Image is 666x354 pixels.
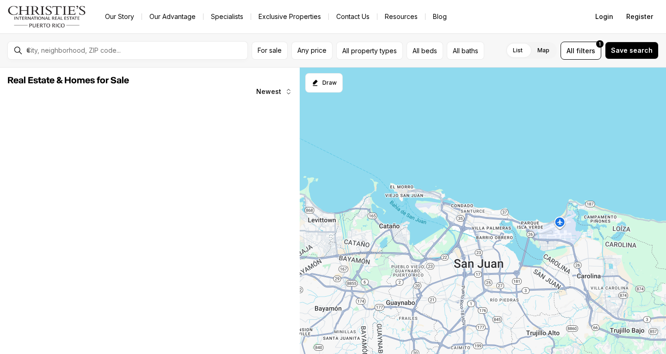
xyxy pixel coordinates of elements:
[595,13,613,20] span: Login
[291,42,333,60] button: Any price
[98,10,142,23] a: Our Story
[142,10,203,23] a: Our Advantage
[251,10,328,23] a: Exclusive Properties
[530,42,557,59] label: Map
[447,42,484,60] button: All baths
[567,46,574,56] span: All
[7,76,129,85] span: Real Estate & Homes for Sale
[561,42,601,60] button: Allfilters1
[251,82,298,101] button: Newest
[252,42,288,60] button: For sale
[576,46,595,56] span: filters
[7,6,86,28] img: logo
[407,42,443,60] button: All beds
[605,42,659,59] button: Save search
[611,47,653,54] span: Save search
[329,10,377,23] button: Contact Us
[599,40,601,48] span: 1
[506,42,530,59] label: List
[256,88,281,95] span: Newest
[621,7,659,26] button: Register
[336,42,403,60] button: All property types
[590,7,619,26] button: Login
[626,13,653,20] span: Register
[297,47,327,54] span: Any price
[305,73,343,93] button: Start drawing
[258,47,282,54] span: For sale
[425,10,454,23] a: Blog
[377,10,425,23] a: Resources
[203,10,251,23] a: Specialists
